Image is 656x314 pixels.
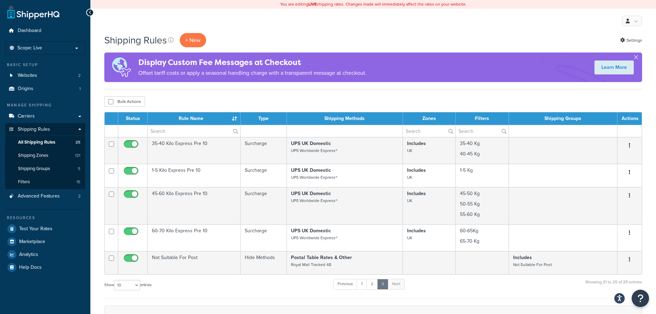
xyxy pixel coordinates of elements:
[148,112,241,125] th: Rule Name : activate to sort column ascending
[148,224,241,251] td: 60-70 Kilo Express Pre 10
[17,45,42,51] span: Scope: Live
[460,211,504,218] p: 55-60 Kg
[5,223,85,235] a: Test Your Rates
[75,139,80,145] span: 25
[18,113,35,119] span: Carriers
[5,69,85,82] a: Websites 2
[5,149,85,162] a: Shipping Zones 121
[460,201,504,208] p: 50-55 Kg
[148,137,241,164] td: 35-40 Kilo Express Pre 10
[456,224,509,251] td: 60-65Kg
[456,164,509,187] td: 1-5 Kg
[148,164,241,187] td: 1-5 Kilo Express Pre 10
[76,179,80,185] span: 15
[407,147,412,154] small: UK
[138,68,366,78] p: Offset tariff costs or apply a seasonal handling charge with a transparent message at checkout.
[407,198,412,204] small: UK
[5,235,85,248] a: Marketplace
[291,190,331,197] strong: UPS UK Domestic
[104,33,167,47] h1: Shipping Rules
[291,235,338,241] small: UPS Worldwide Express®
[241,224,287,251] td: Surcharge
[407,190,426,197] strong: Includes
[407,235,412,241] small: UK
[407,140,426,147] strong: Includes
[585,278,642,293] div: Showing 21 to 25 of 25 entries
[5,190,85,203] a: Advanced Features 2
[5,136,85,149] li: All Shipping Rules
[632,290,649,307] button: Open Resource Center
[18,73,37,79] span: Websites
[5,62,85,68] div: Basic Setup
[291,147,338,154] small: UPS Worldwide Express®
[291,254,352,261] strong: Postal Table Rates & Other
[460,238,504,245] p: 65-70 Kg
[78,166,80,172] span: 5
[118,112,148,125] th: Status
[241,112,287,125] th: Type
[456,137,509,164] td: 35-40 Kg
[291,261,331,268] small: Royal Mail Tracked 48
[5,248,85,261] a: Analytics
[5,82,85,95] li: Origins
[148,125,240,137] input: Search
[456,112,509,125] th: Filters
[308,1,317,7] b: LIVE
[7,5,59,19] a: ShipperHQ Home
[241,137,287,164] td: Surcharge
[403,112,456,125] th: Zones
[291,174,338,180] small: UPS Worldwide Express®
[79,86,81,92] span: 1
[509,112,617,125] th: Shipping Groups
[456,125,509,137] input: Search
[78,73,81,79] span: 2
[594,61,634,74] a: Learn More
[18,193,60,199] span: Advanced Features
[104,53,138,82] img: duties-banner-06bc72dcb5fe05cb3f9472aba00be2ae8eb53ab6f0d8bb03d382ba314ac3c341.png
[18,86,33,92] span: Origins
[5,215,85,221] div: Resources
[5,82,85,95] a: Origins 1
[5,162,85,175] a: Shipping Groups 5
[18,179,30,185] span: Filters
[460,151,504,158] p: 40-45 Kg
[5,261,85,274] a: Help Docs
[78,193,81,199] span: 2
[18,166,50,172] span: Shipping Groups
[5,69,85,82] li: Websites
[403,125,455,137] input: Search
[104,96,145,107] button: Bulk Actions
[19,252,38,258] span: Analytics
[513,254,532,261] strong: Includes
[357,279,367,289] a: 1
[620,35,642,45] a: Settings
[291,140,331,147] strong: UPS UK Domestic
[407,227,426,234] strong: Includes
[18,28,41,34] span: Dashboard
[5,176,85,188] li: Filters
[617,112,642,125] th: Actions
[377,279,388,289] a: 3
[5,24,85,37] a: Dashboard
[18,139,55,145] span: All Shipping Rules
[5,102,85,108] div: Manage Shipping
[366,279,378,289] a: 2
[5,162,85,175] li: Shipping Groups
[407,167,426,174] strong: Includes
[18,153,48,159] span: Shipping Zones
[75,153,80,159] span: 121
[241,164,287,187] td: Surcharge
[287,112,403,125] th: Shipping Methods
[388,279,405,289] a: Next
[5,123,85,189] li: Shipping Rules
[5,123,85,136] a: Shipping Rules
[5,110,85,123] li: Carriers
[148,187,241,224] td: 45-60 Kilo Express Pre 10
[114,280,140,290] select: Showentries
[180,33,206,47] p: + New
